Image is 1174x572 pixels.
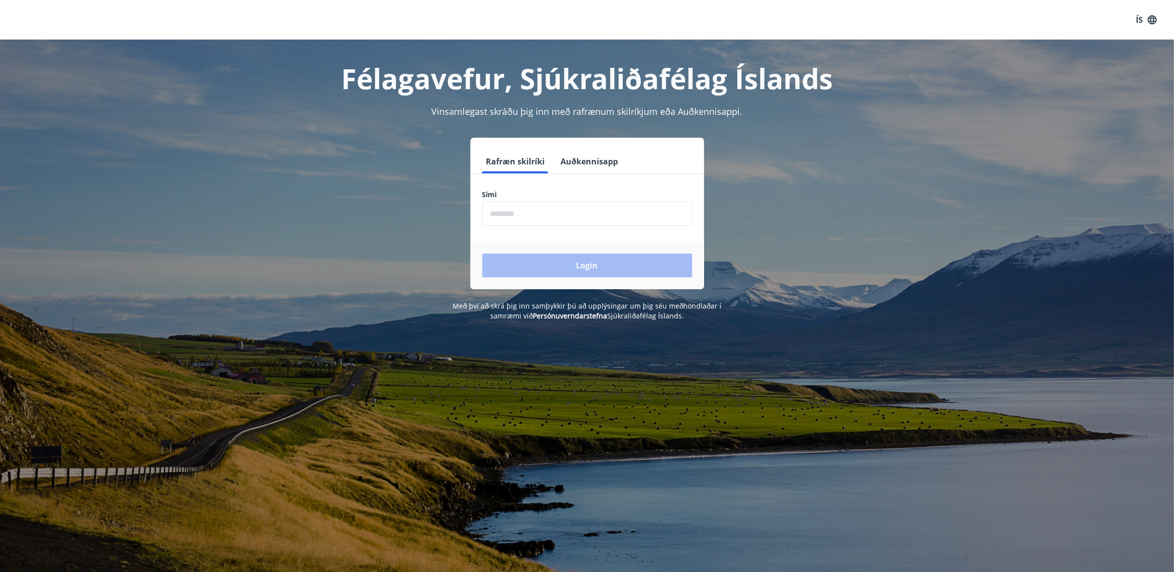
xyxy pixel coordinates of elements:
[482,190,692,200] label: Sími
[533,311,607,320] a: Persónuverndarstefna
[482,150,549,173] button: Rafræn skilríki
[1130,11,1162,29] button: ÍS
[557,150,622,173] button: Auðkennisapp
[432,105,743,117] span: Vinsamlegast skráðu þig inn með rafrænum skilríkjum eða Auðkennisappi.
[453,301,721,320] span: Með því að skrá þig inn samþykkir þú að upplýsingar um þig séu meðhöndlaðar í samræmi við Sjúkral...
[243,59,932,97] h1: Félagavefur, Sjúkraliðafélag Íslands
